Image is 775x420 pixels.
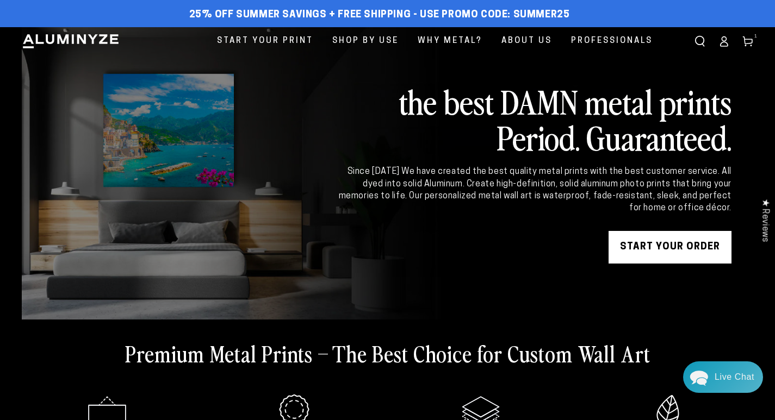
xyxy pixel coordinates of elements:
[563,27,661,55] a: Professionals
[418,34,482,48] span: Why Metal?
[22,33,120,49] img: Aluminyze
[571,34,653,48] span: Professionals
[715,361,754,393] div: Contact Us Directly
[324,27,407,55] a: Shop By Use
[683,361,763,393] div: Chat widget toggle
[189,9,570,21] span: 25% off Summer Savings + Free Shipping - Use Promo Code: SUMMER25
[217,34,313,48] span: Start Your Print
[337,83,731,155] h2: the best DAMN metal prints Period. Guaranteed.
[754,33,758,40] span: 1
[688,29,712,53] summary: Search our site
[493,27,560,55] a: About Us
[410,27,491,55] a: Why Metal?
[501,34,552,48] span: About Us
[209,27,321,55] a: Start Your Print
[609,231,731,264] a: START YOUR Order
[754,190,775,250] div: Click to open Judge.me floating reviews tab
[125,339,650,367] h2: Premium Metal Prints – The Best Choice for Custom Wall Art
[337,166,731,215] div: Since [DATE] We have created the best quality metal prints with the best customer service. All dy...
[332,34,399,48] span: Shop By Use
